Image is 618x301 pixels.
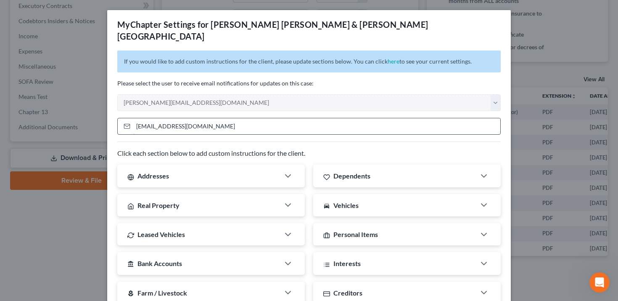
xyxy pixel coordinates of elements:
[133,118,500,134] input: Enter email...
[117,79,501,88] p: Please select the user to receive email notifications for updates on this case:
[354,58,472,65] span: You can click to see your current settings.
[589,272,610,293] iframe: Intercom live chat
[323,202,330,209] i: directions_car
[333,259,361,267] span: Interests
[333,172,370,180] span: Dependents
[388,58,399,65] a: here
[117,149,501,158] p: Click each section below to add custom instructions for the client.
[333,201,359,209] span: Vehicles
[127,290,134,297] i: local_florist
[137,289,187,297] span: Farm / Livestock
[137,172,169,180] span: Addresses
[333,289,362,297] span: Creditors
[137,201,180,209] span: Real Property
[124,58,352,65] span: If you would like to add custom instructions for the client, please update sections below.
[137,259,182,267] span: Bank Accounts
[333,230,378,238] span: Personal Items
[127,261,134,267] i: account_balance
[117,19,501,42] div: MyChapter Settings for [PERSON_NAME] [PERSON_NAME] & [PERSON_NAME][GEOGRAPHIC_DATA]
[137,230,185,238] span: Leased Vehicles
